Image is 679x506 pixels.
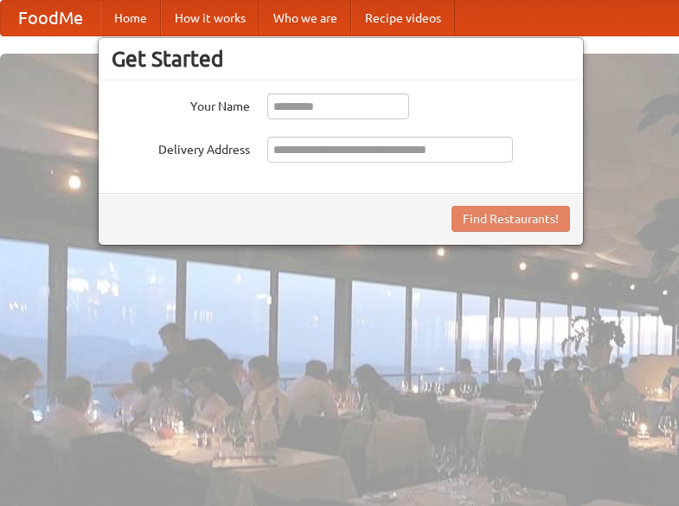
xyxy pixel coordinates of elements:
[100,1,161,35] a: Home
[112,93,250,115] label: Your Name
[112,137,250,158] label: Delivery Address
[351,1,455,35] a: Recipe videos
[1,1,100,35] a: FoodMe
[112,46,570,72] h3: Get Started
[259,1,351,35] a: Who we are
[161,1,259,35] a: How it works
[452,206,570,232] button: Find Restaurants!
